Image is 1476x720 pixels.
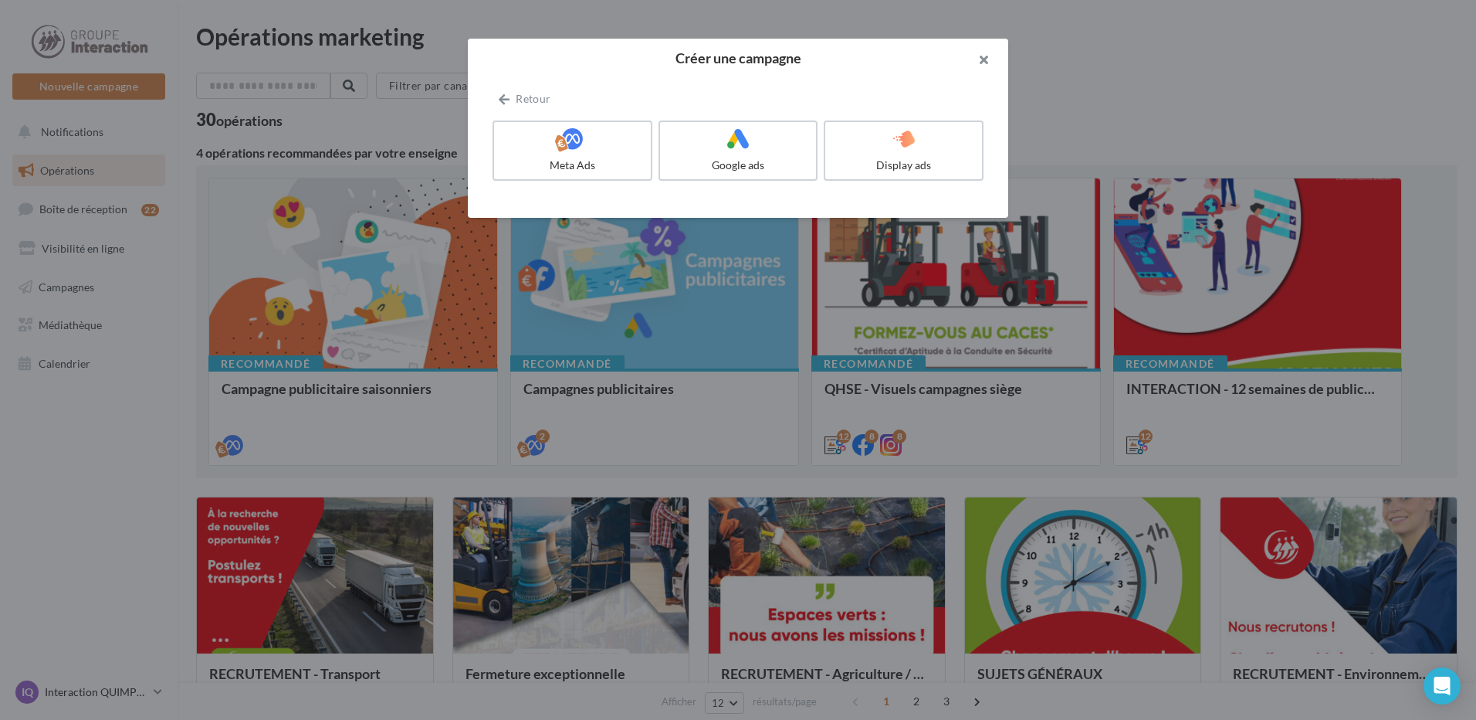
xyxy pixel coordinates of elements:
[500,158,645,173] div: Meta Ads
[666,158,811,173] div: Google ads
[831,158,976,173] div: Display ads
[493,51,983,65] h2: Créer une campagne
[493,90,557,108] button: Retour
[1424,667,1461,705] div: Open Intercom Messenger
